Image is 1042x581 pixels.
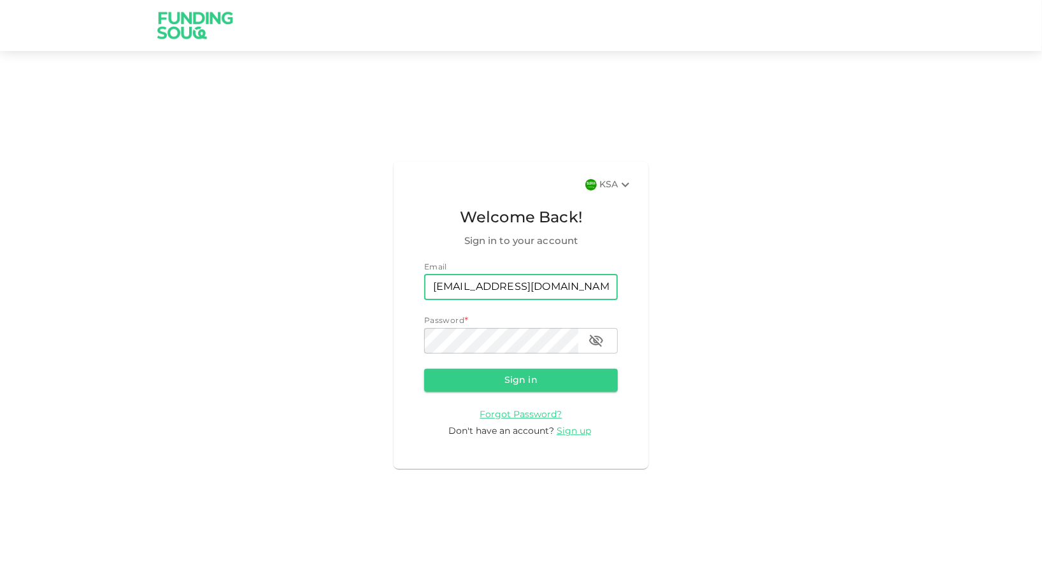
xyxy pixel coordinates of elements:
[424,369,618,392] button: Sign in
[424,206,618,231] span: Welcome Back!
[585,179,597,190] img: flag-sa.b9a346574cdc8950dd34b50780441f57.svg
[557,427,591,436] span: Sign up
[599,177,633,192] div: KSA
[424,275,618,300] input: email
[424,317,464,325] span: Password
[424,234,618,249] span: Sign in to your account
[480,410,562,419] a: Forgot Password?
[448,427,554,436] span: Don't have an account?
[424,264,447,271] span: Email
[424,328,578,354] input: password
